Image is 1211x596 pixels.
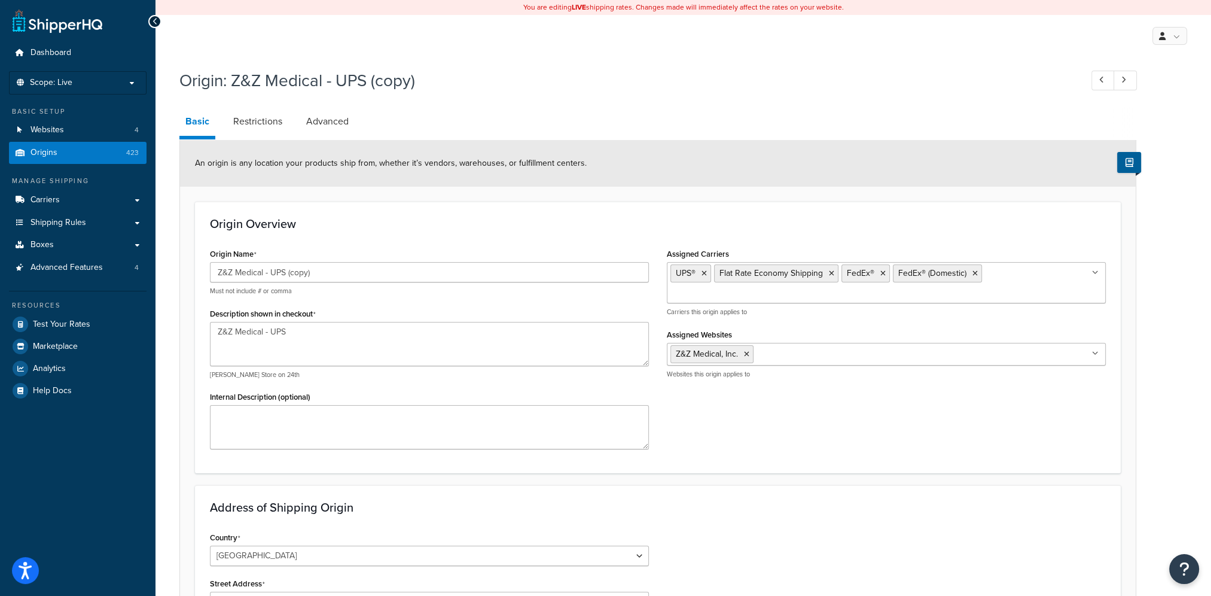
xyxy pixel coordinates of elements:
a: Boxes [9,234,147,256]
span: Z&Z Medical, Inc. [676,348,738,360]
span: Help Docs [33,386,72,396]
button: Open Resource Center [1169,554,1199,584]
label: Street Address [210,579,265,589]
span: Flat Rate Economy Shipping [719,267,823,279]
a: Previous Record [1091,71,1115,90]
label: Origin Name [210,250,257,259]
a: Advanced Features4 [9,257,147,279]
span: Marketplace [33,342,78,352]
div: Resources [9,300,147,311]
p: Carriers this origin applies to [667,308,1106,317]
a: Help Docs [9,380,147,402]
a: Carriers [9,189,147,211]
b: LIVE [572,2,586,13]
h3: Address of Shipping Origin [210,501,1106,514]
span: UPS® [676,267,696,279]
h1: Origin: Z&Z Medical - UPS (copy) [179,69,1069,92]
p: Websites this origin applies to [667,370,1106,379]
span: Scope: Live [30,78,72,88]
span: 423 [126,148,139,158]
span: 4 [135,263,139,273]
a: Marketplace [9,336,147,357]
p: [PERSON_NAME] Store on 24th [210,370,649,379]
span: An origin is any location your products ship from, whether it’s vendors, warehouses, or fulfillme... [195,157,587,169]
li: Advanced Features [9,257,147,279]
li: Origins [9,142,147,164]
a: Next Record [1114,71,1137,90]
span: Shipping Rules [30,218,86,228]
span: Websites [30,125,64,135]
span: Carriers [30,195,60,205]
span: FedEx® [847,267,874,279]
a: Dashboard [9,42,147,64]
label: Assigned Websites [667,330,732,339]
div: Basic Setup [9,107,147,117]
span: Origins [30,148,57,158]
a: Restrictions [227,107,288,136]
label: Internal Description (optional) [210,393,310,402]
span: Test Your Rates [33,320,90,330]
span: Boxes [30,240,54,250]
label: Assigned Carriers [667,250,729,259]
span: Dashboard [30,48,71,58]
span: Analytics [33,364,66,374]
a: Advanced [300,107,355,136]
a: Analytics [9,358,147,379]
a: Shipping Rules [9,212,147,234]
div: Manage Shipping [9,176,147,186]
label: Country [210,533,240,543]
textarea: Z&Z Medical - UPS [210,322,649,366]
span: Advanced Features [30,263,103,273]
span: 4 [135,125,139,135]
label: Description shown in checkout [210,309,316,319]
li: Websites [9,119,147,141]
span: FedEx® (Domestic) [898,267,966,279]
a: Origins423 [9,142,147,164]
p: Must not include # or comma [210,287,649,296]
h3: Origin Overview [210,217,1106,230]
a: Basic [179,107,215,139]
button: Show Help Docs [1117,152,1141,173]
a: Test Your Rates [9,314,147,335]
a: Websites4 [9,119,147,141]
